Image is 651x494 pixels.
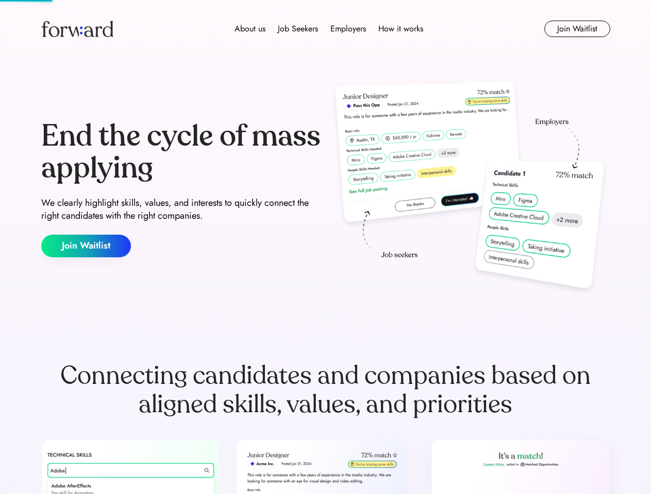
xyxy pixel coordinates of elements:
img: Forward logo [41,21,113,37]
div: Connecting candidates and companies based on aligned skills, values, and priorities [41,361,610,419]
div: Job Seekers [278,23,318,35]
div: How it works [378,23,423,35]
div: We clearly highlight skills, values, and interests to quickly connect the right candidates with t... [41,197,322,222]
button: Join Waitlist [41,235,131,257]
button: Join Waitlist [544,21,610,37]
img: hero-image.png [330,78,610,299]
div: About us [235,23,265,35]
div: Employers [330,23,366,35]
div: End the cycle of mass applying [41,120,322,184]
